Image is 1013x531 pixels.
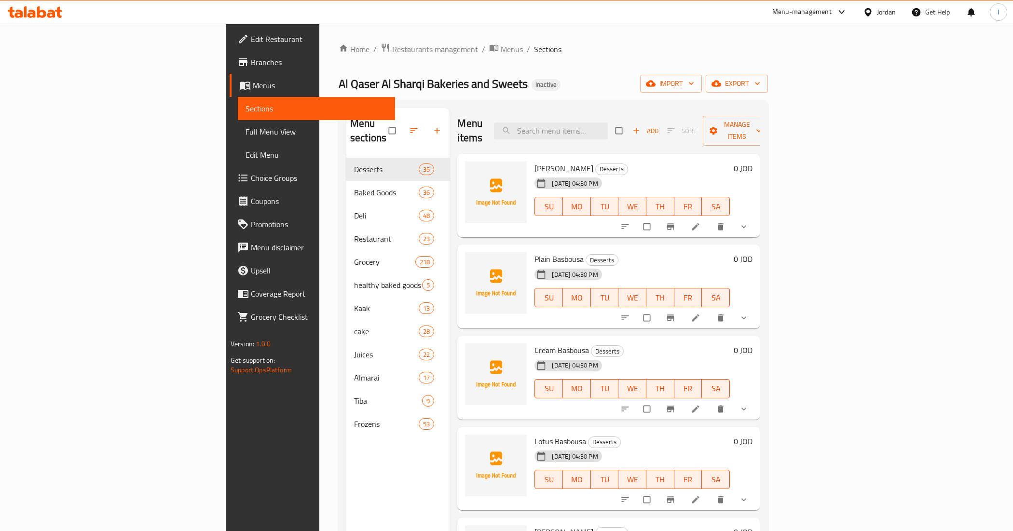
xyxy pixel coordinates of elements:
[713,78,760,90] span: export
[251,242,387,253] span: Menu disclaimer
[346,158,450,181] div: Desserts35
[706,200,726,214] span: SA
[772,6,832,18] div: Menu-management
[733,489,756,510] button: show more
[251,56,387,68] span: Branches
[354,326,419,337] span: cake
[419,304,434,313] span: 13
[734,435,753,448] h6: 0 JOD
[419,372,434,383] div: items
[534,379,563,398] button: SU
[650,473,671,487] span: TH
[230,236,395,259] a: Menu disclaimer
[419,418,434,430] div: items
[588,436,621,448] div: Desserts
[702,288,730,307] button: SA
[650,381,671,395] span: TH
[534,197,563,216] button: SU
[346,320,450,343] div: cake28
[346,412,450,436] div: Frozens53
[238,120,395,143] a: Full Menu View
[877,7,896,17] div: Jordan
[532,79,561,91] div: Inactive
[539,200,559,214] span: SU
[615,307,638,328] button: sort-choices
[230,213,395,236] a: Promotions
[660,216,683,237] button: Branch-specific-item
[354,302,419,314] div: Kaak
[251,288,387,300] span: Coverage Report
[354,187,419,198] span: Baked Goods
[706,473,726,487] span: SA
[563,470,591,489] button: MO
[534,43,561,55] span: Sections
[230,190,395,213] a: Coupons
[238,97,395,120] a: Sections
[346,154,450,439] nav: Menu sections
[489,43,523,55] a: Menus
[734,343,753,357] h6: 0 JOD
[591,288,619,307] button: TU
[674,197,702,216] button: FR
[998,7,999,17] span: I
[230,74,395,97] a: Menus
[660,307,683,328] button: Branch-specific-item
[733,398,756,420] button: show more
[423,396,434,406] span: 9
[739,313,749,323] svg: Show Choices
[678,200,698,214] span: FR
[595,381,615,395] span: TU
[567,200,587,214] span: MO
[622,381,643,395] span: WE
[674,288,702,307] button: FR
[482,43,485,55] li: /
[231,354,275,367] span: Get support on:
[392,43,478,55] span: Restaurants management
[494,123,608,139] input: search
[691,495,702,504] a: Edit menu item
[253,80,387,91] span: Menus
[650,291,671,305] span: TH
[548,452,602,461] span: [DATE] 04:30 PM
[339,73,528,95] span: Al Qaser Al Sharqi Bakeries and Sweets
[622,200,643,214] span: WE
[622,291,643,305] span: WE
[539,291,559,305] span: SU
[640,75,702,93] button: import
[615,489,638,510] button: sort-choices
[346,343,450,366] div: Juices22
[586,255,618,266] span: Desserts
[648,78,694,90] span: import
[346,366,450,389] div: Almarai17
[595,163,628,175] div: Desserts
[354,418,419,430] span: Frozens
[419,163,434,175] div: items
[251,311,387,323] span: Grocery Checklist
[646,197,674,216] button: TH
[465,162,527,223] img: Pistachio Basbousa
[548,270,602,279] span: [DATE] 04:30 PM
[638,309,658,327] span: Select to update
[419,188,434,197] span: 36
[501,43,523,55] span: Menus
[646,379,674,398] button: TH
[354,233,419,245] div: Restaurant
[354,210,419,221] div: Deli
[678,291,698,305] span: FR
[591,470,619,489] button: TU
[230,51,395,74] a: Branches
[567,381,587,395] span: MO
[354,256,415,268] div: Grocery
[702,470,730,489] button: SA
[339,43,768,55] nav: breadcrumb
[739,222,749,231] svg: Show Choices
[419,349,434,360] div: items
[238,143,395,166] a: Edit Menu
[354,395,422,407] span: Tiba
[638,490,658,509] span: Select to update
[419,211,434,220] span: 48
[251,33,387,45] span: Edit Restaurant
[591,379,619,398] button: TU
[419,233,434,245] div: items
